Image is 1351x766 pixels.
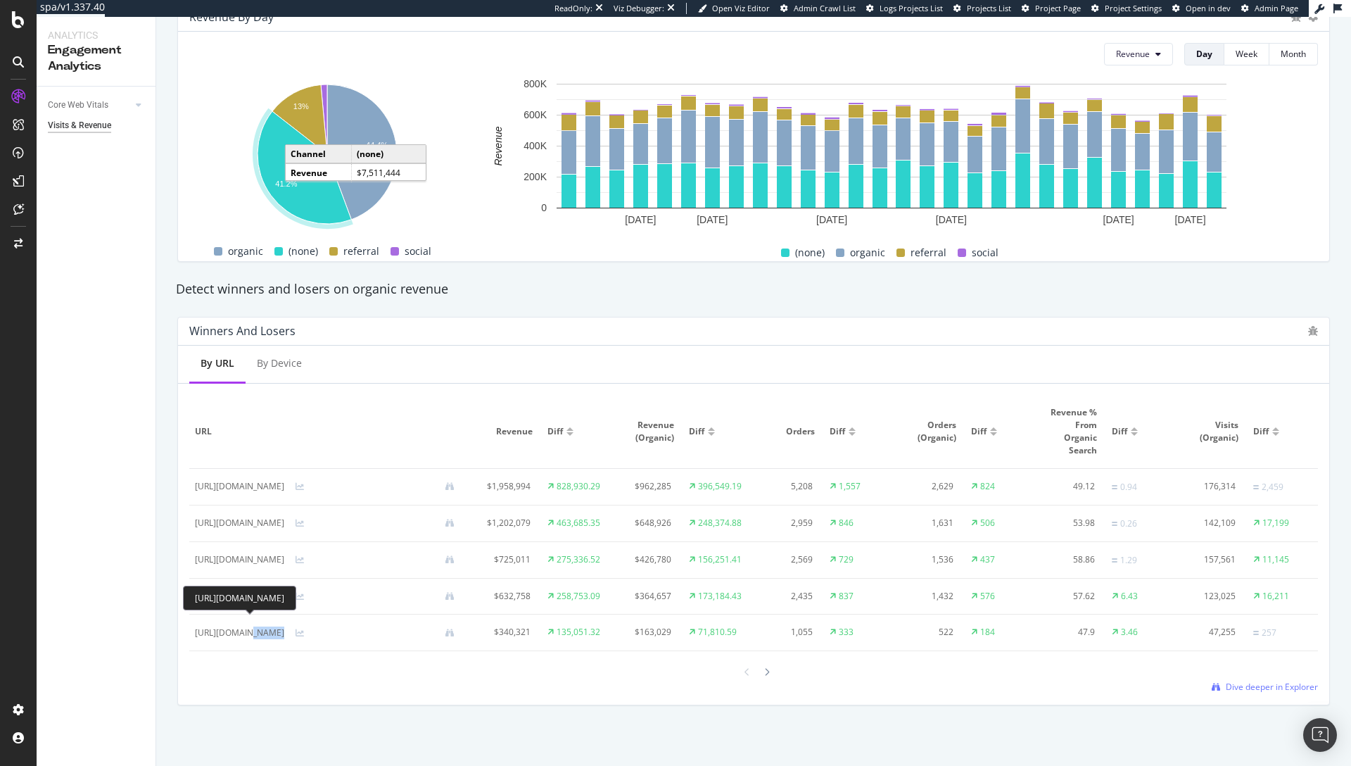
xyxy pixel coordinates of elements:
[1116,48,1150,60] span: Revenue
[1262,553,1289,566] div: 11,145
[195,480,284,493] div: [URL][DOMAIN_NAME]
[195,517,284,529] div: [URL][DOMAIN_NAME]
[1121,626,1138,639] div: 3.46
[1308,326,1318,336] div: bug
[1236,48,1257,60] div: Week
[1226,681,1318,693] span: Dive deeper in Explorer
[1212,681,1318,693] a: Dive deeper in Explorer
[189,324,296,338] div: Winners And Losers
[953,3,1011,14] a: Projects List
[795,244,825,261] span: (none)
[967,3,1011,13] span: Projects List
[980,553,995,566] div: 437
[477,480,531,493] div: $1,958,994
[1105,3,1162,13] span: Project Settings
[473,77,1310,232] div: A chart.
[1281,48,1306,60] div: Month
[477,517,531,529] div: $1,202,079
[698,626,737,639] div: 71,810.59
[1262,517,1289,529] div: 17,199
[541,202,547,213] text: 0
[901,626,954,639] div: 522
[759,517,813,529] div: 2,959
[48,118,146,133] a: Visits & Revenue
[698,517,742,529] div: 248,374.88
[1184,43,1224,65] button: Day
[48,98,108,113] div: Core Web Vitals
[901,517,954,529] div: 1,631
[1041,590,1095,603] div: 57.62
[554,3,592,14] div: ReadOnly:
[1183,480,1236,493] div: 176,314
[839,590,854,603] div: 837
[1224,43,1269,65] button: Week
[195,627,284,639] div: [URL][DOMAIN_NAME]
[759,553,813,566] div: 2,569
[524,140,547,151] text: 400K
[698,590,742,603] div: 173,184.43
[1262,590,1289,603] div: 16,211
[183,586,296,610] div: [URL][DOMAIN_NAME]
[980,590,995,603] div: 576
[1262,481,1283,494] div: 2,459
[1104,43,1173,65] button: Revenue
[1041,517,1095,529] div: 53.98
[557,517,600,529] div: 463,685.35
[189,77,464,232] svg: A chart.
[697,214,728,225] text: [DATE]
[1091,3,1162,14] a: Project Settings
[980,480,995,493] div: 824
[524,78,547,89] text: 800K
[48,28,144,42] div: Analytics
[547,425,563,438] span: Diff
[901,480,954,493] div: 2,629
[1183,517,1236,529] div: 142,109
[866,3,943,14] a: Logs Projects List
[1241,3,1298,14] a: Admin Page
[524,109,547,120] text: 600K
[477,553,531,566] div: $725,011
[257,356,302,370] div: By Device
[689,425,704,438] span: Diff
[1262,627,1276,639] div: 257
[1041,626,1095,639] div: 47.9
[1112,558,1117,563] img: Equal
[619,590,672,603] div: $364,657
[625,214,656,225] text: [DATE]
[830,425,845,438] span: Diff
[1186,3,1231,13] span: Open in dev
[759,590,813,603] div: 2,435
[936,214,967,225] text: [DATE]
[1255,3,1298,13] span: Admin Page
[901,590,954,603] div: 1,432
[189,10,274,24] div: Revenue by Day
[557,480,600,493] div: 828,930.29
[911,244,946,261] span: referral
[972,244,998,261] span: social
[712,3,770,13] span: Open Viz Editor
[48,98,132,113] a: Core Web Vitals
[557,626,600,639] div: 135,051.32
[619,480,672,493] div: $962,285
[1103,214,1134,225] text: [DATE]
[1120,481,1137,494] div: 0.94
[759,626,813,639] div: 1,055
[619,553,672,566] div: $426,780
[477,425,533,438] span: Revenue
[195,553,284,566] div: [URL][DOMAIN_NAME]
[1120,517,1137,530] div: 0.26
[343,243,379,260] span: referral
[971,425,987,438] span: Diff
[405,243,431,260] span: social
[275,180,297,188] text: 41.2%
[1253,425,1269,438] span: Diff
[839,553,854,566] div: 729
[816,214,847,225] text: [DATE]
[619,419,674,444] span: Revenue (Organic)
[1112,522,1117,526] img: Equal
[759,480,813,493] div: 5,208
[1172,3,1231,14] a: Open in dev
[557,590,600,603] div: 258,753.09
[524,171,547,182] text: 200K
